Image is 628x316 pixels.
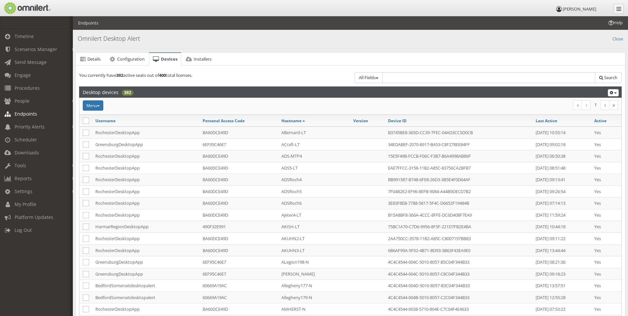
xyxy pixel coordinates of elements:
[199,291,278,303] td: 60669A19AC
[385,291,532,303] td: 4C4C4544-004B-5010-8057-C2C04F344B33
[3,2,51,14] img: Omnilert
[591,162,621,174] td: Yes
[278,256,350,268] td: ALegion198-N
[92,256,199,268] td: GreensburgDesktopApp
[159,72,166,78] strong: 400
[92,244,199,256] td: RochesterDesktopApp
[15,111,37,117] span: Endpoints
[87,56,101,62] span: Details
[15,46,57,52] span: Scenarios Manager
[582,100,591,110] a: Previous
[595,72,622,83] button: Search
[388,118,407,124] a: Device ID
[607,20,623,26] span: Help
[278,303,350,315] td: AMHERST-N
[76,53,104,66] a: Details
[385,268,532,280] td: 4C4C4544-004C-5010-8057-C8C04F344B33
[15,149,39,156] span: Downloads
[116,72,123,78] strong: 392
[15,201,36,207] span: My Profile
[92,197,199,209] td: RochesterDesktopApp
[199,303,278,315] td: BA60DCE49D
[278,162,350,174] td: ADS5-LT
[532,150,591,162] td: [DATE] 06:50:38
[536,118,557,124] a: Last Active
[591,256,621,268] td: Yes
[79,69,346,79] div: You currently have active seats out of total licenses.
[199,209,278,221] td: BA60DCE49D
[385,174,532,186] td: BB991587-B748-6FE8-26D3-3B5E4F0D64AF
[532,244,591,256] td: [DATE] 13:44:44
[591,233,621,245] td: Yes
[591,197,621,209] td: Yes
[385,185,532,197] td: 7F04B2E2-EF96-8EFB-9084-A44B9DECD7B2
[199,197,278,209] td: BA60DCE49D
[601,100,609,110] a: Next
[92,280,199,292] td: BedfordSomersetdesktopalert
[591,303,621,315] td: Yes
[563,6,596,12] span: [PERSON_NAME]
[83,87,119,97] h2: Desktop devices
[532,209,591,221] td: [DATE] 11:59:24
[194,56,212,62] span: Installers
[385,162,532,174] td: EAE7FFCC-3158-11B2-A85C-83756CA2BFB7
[278,197,350,209] td: ADSRoch6
[278,244,350,256] td: AKUHN3-LT
[15,5,28,11] span: Help
[532,185,591,197] td: [DATE] 09:26:54
[278,150,350,162] td: ADS-MTP4
[281,118,302,124] a: Hostname
[278,233,350,245] td: AKUHN2-LT
[385,209,532,221] td: B15A8BF8-366A-4CCC-8FFE-DC6D408F7EA9
[95,118,116,124] a: Username
[92,233,199,245] td: RochesterDesktopApp
[591,268,621,280] td: Yes
[385,244,532,256] td: 6B6AF99A-5F02-4B71-BD93-3B63F43EA9E0
[199,221,278,233] td: 490F32E991
[15,85,40,91] span: Procedures
[92,162,199,174] td: RochesterDesktopApp
[612,34,623,42] a: Close
[199,280,278,292] td: 60669A19AC
[385,233,532,245] td: 2AA750CC-3578-11B2-A85C-C8007197BB83
[92,209,199,221] td: RochesterDesktopApp
[199,185,278,197] td: BA60DCE49D
[591,127,621,138] td: Yes
[15,59,47,65] span: Send Message
[15,175,32,182] span: Reports
[604,75,617,80] span: Search
[15,136,37,143] span: Scheduler
[355,72,383,83] button: All Fields
[532,221,591,233] td: [DATE] 10:44:18
[278,138,350,150] td: ACraft-LT
[532,138,591,150] td: [DATE] 09:02:18
[278,174,350,186] td: ADSRoch4
[591,209,621,221] td: Yes
[149,53,181,66] a: Devices
[203,118,245,124] a: Personal Access Code
[15,162,26,169] span: Tools
[15,188,32,194] span: Settings
[15,33,34,39] span: Timeline
[614,4,624,14] a: Collapse Menu
[92,174,199,186] td: RochesterDesktopApp
[385,303,532,315] td: 4C4C4544-0038-5710-804E-C7C04F4E4633
[278,268,350,280] td: [PERSON_NAME]
[92,303,199,315] td: RochesterDesktopApp
[15,98,29,104] span: People
[78,34,623,43] h4: Omnilert Desktop Alert
[532,233,591,245] td: [DATE] 09:11:22
[83,100,103,111] button: Menu
[532,197,591,209] td: [DATE] 07:14:13
[591,221,621,233] td: Yes
[385,256,532,268] td: 4C4C4544-004C-5010-8057-B5C04F344B33
[385,150,532,162] td: 15E5F49B-FCCB-F06C-F3B7-B6A4998AB86F
[591,100,601,109] li: 1
[78,20,98,26] li: Endpoints
[532,280,591,292] td: [DATE] 13:57:51
[591,291,621,303] td: Yes
[117,56,145,62] span: Configuration
[122,90,133,96] div: 392
[609,100,618,110] a: Last
[385,221,532,233] td: 75BC1A70-C7D6-9956-8F5F-221D7FB2E4BA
